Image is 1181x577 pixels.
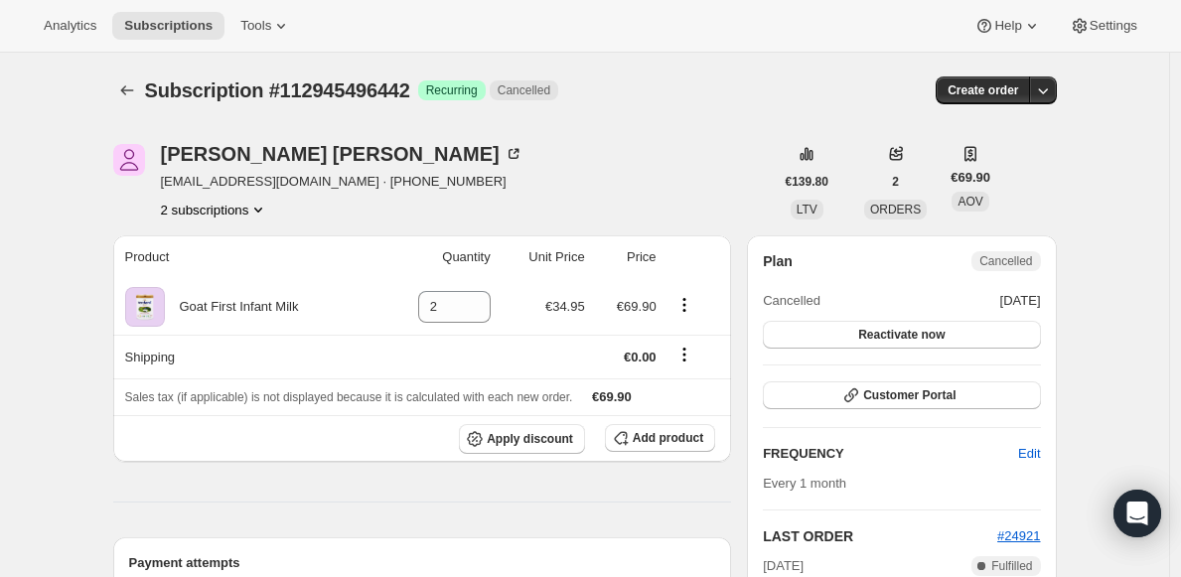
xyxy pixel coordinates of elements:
span: €139.80 [786,174,828,190]
span: €0.00 [624,350,657,364]
img: product img [125,287,165,327]
button: #24921 [997,526,1040,546]
h2: Payment attempts [129,553,716,573]
span: LTV [797,203,817,216]
span: Customer Portal [863,387,956,403]
span: Analytics [44,18,96,34]
span: Add product [633,430,703,446]
th: Unit Price [497,235,591,279]
button: Create order [936,76,1030,104]
button: 2 [880,168,911,196]
span: Tools [240,18,271,34]
span: Recurring [426,82,478,98]
span: AOV [958,195,982,209]
span: [EMAIL_ADDRESS][DOMAIN_NAME] · [PHONE_NUMBER] [161,172,523,192]
span: Subscriptions [124,18,213,34]
div: Open Intercom Messenger [1113,490,1161,537]
a: #24921 [997,528,1040,543]
button: Product actions [668,294,700,316]
span: €69.90 [617,299,657,314]
h2: FREQUENCY [763,444,1018,464]
button: Add product [605,424,715,452]
span: €69.90 [951,168,990,188]
span: Reactivate now [858,327,945,343]
div: Goat First Infant Milk [165,297,299,317]
button: Product actions [161,200,269,219]
span: Apply discount [487,431,573,447]
span: Fulfilled [991,558,1032,574]
span: €69.90 [592,389,632,404]
span: [DATE] [763,556,804,576]
button: Apply discount [459,424,585,454]
button: Tools [228,12,303,40]
button: Subscriptions [112,12,224,40]
span: 2 [892,174,899,190]
span: Sales tax (if applicable) is not displayed because it is calculated with each new order. [125,390,573,404]
button: Help [962,12,1053,40]
button: Edit [1006,438,1052,470]
span: €34.95 [545,299,585,314]
span: Cancelled [498,82,550,98]
th: Product [113,235,379,279]
h2: LAST ORDER [763,526,997,546]
button: Analytics [32,12,108,40]
span: Subscription #112945496442 [145,79,410,101]
button: Settings [1058,12,1149,40]
span: Edit [1018,444,1040,464]
span: [DATE] [1000,291,1041,311]
span: Cancelled [763,291,820,311]
span: ORDERS [870,203,921,216]
th: Price [591,235,663,279]
h2: Plan [763,251,793,271]
span: Settings [1090,18,1137,34]
span: Cancelled [979,253,1032,269]
button: Customer Portal [763,381,1040,409]
span: Help [994,18,1021,34]
span: Every 1 month [763,476,846,491]
th: Quantity [379,235,497,279]
button: Reactivate now [763,321,1040,349]
span: Antonio García Sillero [113,144,145,176]
span: Create order [948,82,1018,98]
button: Shipping actions [668,344,700,365]
div: [PERSON_NAME] [PERSON_NAME] [161,144,523,164]
button: Subscriptions [113,76,141,104]
th: Shipping [113,335,379,378]
button: €139.80 [774,168,840,196]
